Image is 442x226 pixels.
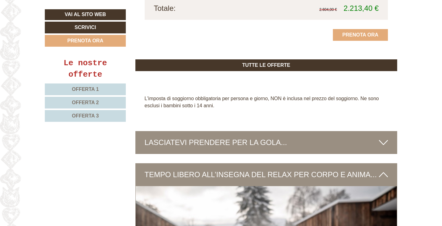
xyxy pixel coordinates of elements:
span: Offerta 2 [72,100,99,105]
span: 2.213,40 € [344,4,379,12]
a: Vai al sito web [45,9,126,20]
div: LASCIATEVI PRENDERE PER LA GOLA... [135,131,397,154]
div: TEMPO LIBERO ALL’INSEGNA DEL RELAX PER CORPO E ANIMA... [135,163,397,186]
div: Le nostre offerte [45,58,126,80]
span: 2.604,00 € [319,7,337,12]
a: Prenota ora [333,29,388,41]
span: Offerta 1 [72,87,99,92]
p: L'imposta di soggiorno obbligatoria per persona e giorno, NON è inclusa nel prezzo del soggiorno.... [145,95,388,109]
a: TUTTE LE OFFERTE [135,59,397,71]
span: Offerta 3 [72,113,99,118]
div: Totale: [149,3,266,14]
a: Scrivici [45,22,126,33]
a: Prenota ora [45,35,126,47]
